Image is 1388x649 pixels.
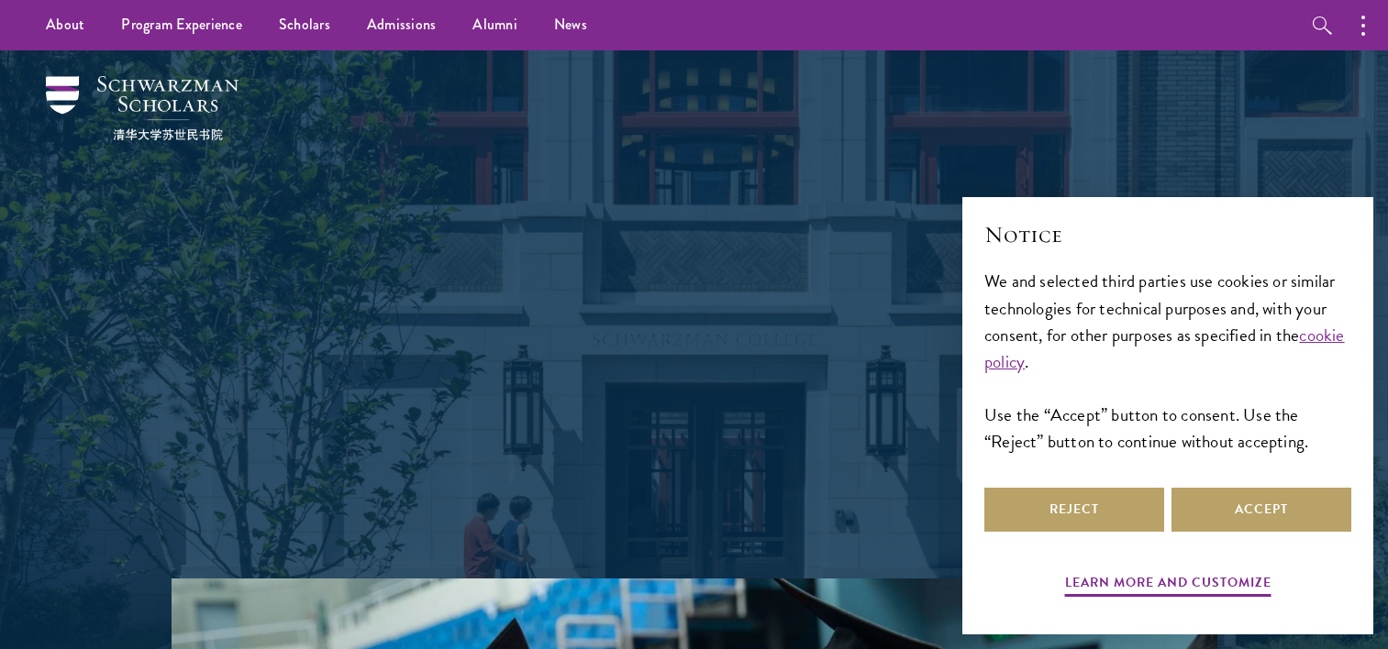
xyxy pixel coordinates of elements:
[984,268,1351,454] div: We and selected third parties use cookies or similar technologies for technical purposes and, wit...
[46,76,239,140] img: Schwarzman Scholars
[984,219,1351,250] h2: Notice
[1065,571,1271,599] button: Learn more and customize
[984,322,1345,375] a: cookie policy
[984,488,1164,532] button: Reject
[1171,488,1351,532] button: Accept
